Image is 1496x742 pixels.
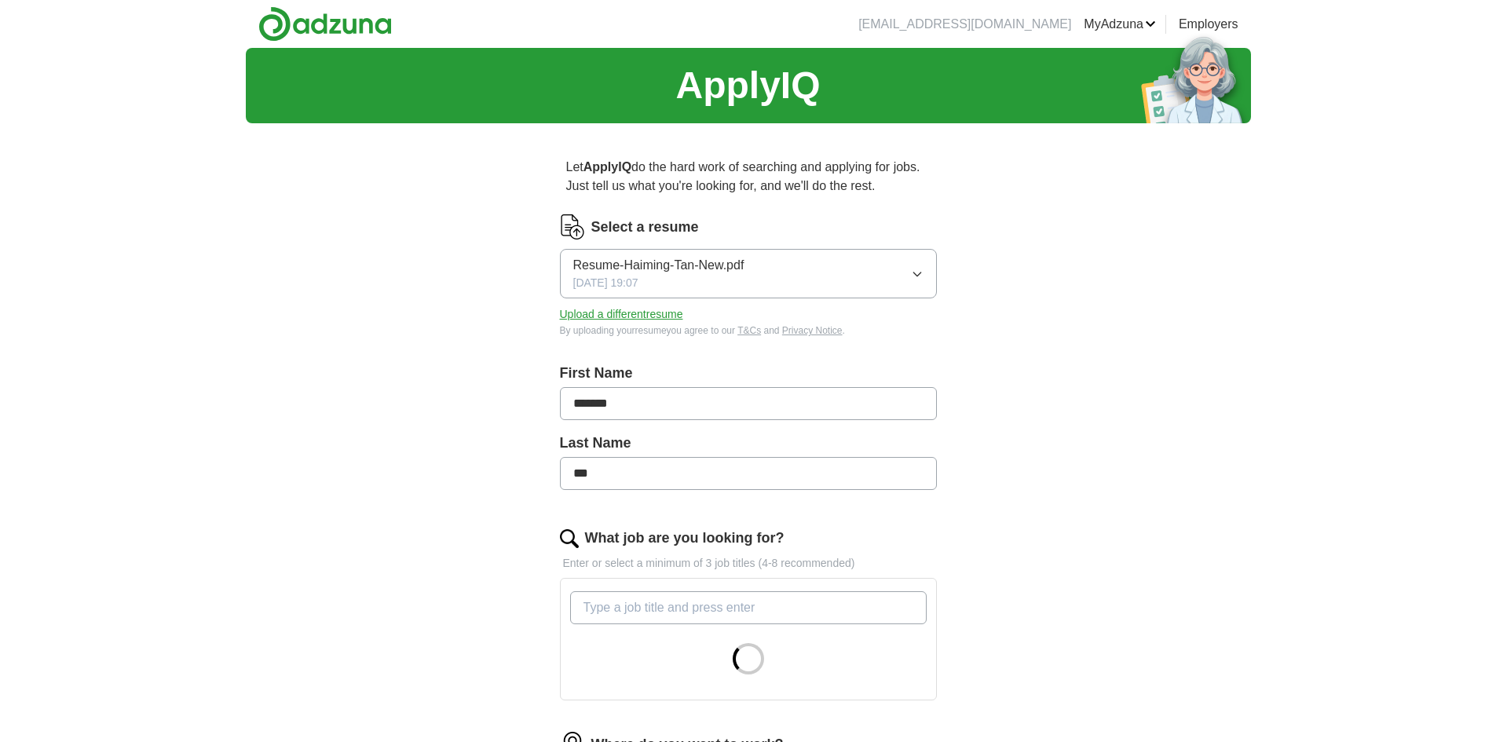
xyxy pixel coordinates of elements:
div: By uploading your resume you agree to our and . [560,323,937,338]
a: MyAdzuna [1084,15,1156,34]
li: [EMAIL_ADDRESS][DOMAIN_NAME] [858,15,1071,34]
strong: ApplyIQ [583,160,631,174]
button: Resume-Haiming-Tan-New.pdf[DATE] 19:07 [560,249,937,298]
span: Resume-Haiming-Tan-New.pdf [573,256,744,275]
p: Let do the hard work of searching and applying for jobs. Just tell us what you're looking for, an... [560,152,937,202]
label: Select a resume [591,217,699,238]
input: Type a job title and press enter [570,591,927,624]
h1: ApplyIQ [675,57,820,114]
img: CV Icon [560,214,585,239]
img: search.png [560,529,579,548]
button: Upload a differentresume [560,306,683,323]
a: Privacy Notice [782,325,843,336]
label: First Name [560,363,937,384]
img: Adzuna logo [258,6,392,42]
p: Enter or select a minimum of 3 job titles (4-8 recommended) [560,555,937,572]
label: Last Name [560,433,937,454]
label: What job are you looking for? [585,528,785,549]
span: [DATE] 19:07 [573,275,638,291]
a: T&Cs [737,325,761,336]
a: Employers [1179,15,1238,34]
